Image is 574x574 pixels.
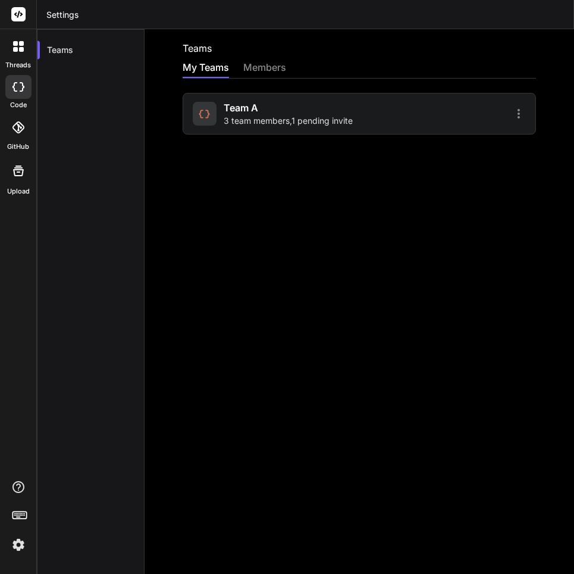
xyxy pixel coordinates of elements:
div: My Teams [183,60,229,77]
label: Upload [7,186,30,196]
div: Teams [37,37,144,63]
span: team a [224,101,258,115]
div: members [243,60,286,77]
label: code [10,100,27,110]
span: 3 team members , 1 pending invite [224,115,353,127]
h2: Teams [183,41,212,55]
img: settings [8,535,29,555]
label: GitHub [7,142,29,152]
label: threads [5,60,31,70]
